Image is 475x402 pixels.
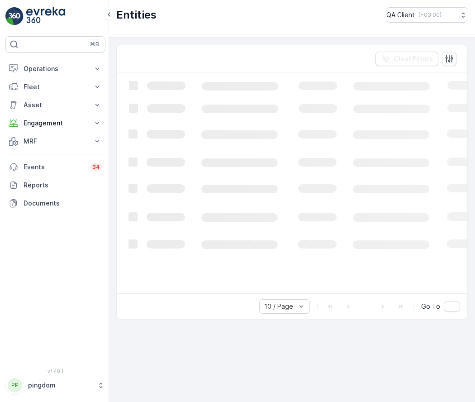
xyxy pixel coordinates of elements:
[386,10,415,19] p: QA Client
[394,54,433,63] p: Clear Filters
[24,100,87,110] p: Asset
[5,132,105,150] button: MRF
[24,137,87,146] p: MRF
[386,7,468,23] button: QA Client(+03:00)
[24,82,87,91] p: Fleet
[24,181,102,190] p: Reports
[28,381,93,390] p: pingdom
[90,41,99,48] p: ⌘B
[92,163,100,171] p: 34
[418,11,442,19] p: ( +03:00 )
[24,64,87,73] p: Operations
[5,176,105,194] a: Reports
[26,7,65,25] img: logo_light-DOdMpM7g.png
[24,199,102,208] p: Documents
[5,368,105,374] span: v 1.48.1
[421,302,440,311] span: Go To
[8,378,22,392] div: PP
[5,114,105,132] button: Engagement
[5,78,105,96] button: Fleet
[5,7,24,25] img: logo
[5,376,105,395] button: PPpingdom
[5,96,105,114] button: Asset
[116,8,157,22] p: Entities
[5,60,105,78] button: Operations
[5,158,105,176] a: Events34
[375,52,438,66] button: Clear Filters
[24,119,87,128] p: Engagement
[24,163,85,172] p: Events
[5,194,105,212] a: Documents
